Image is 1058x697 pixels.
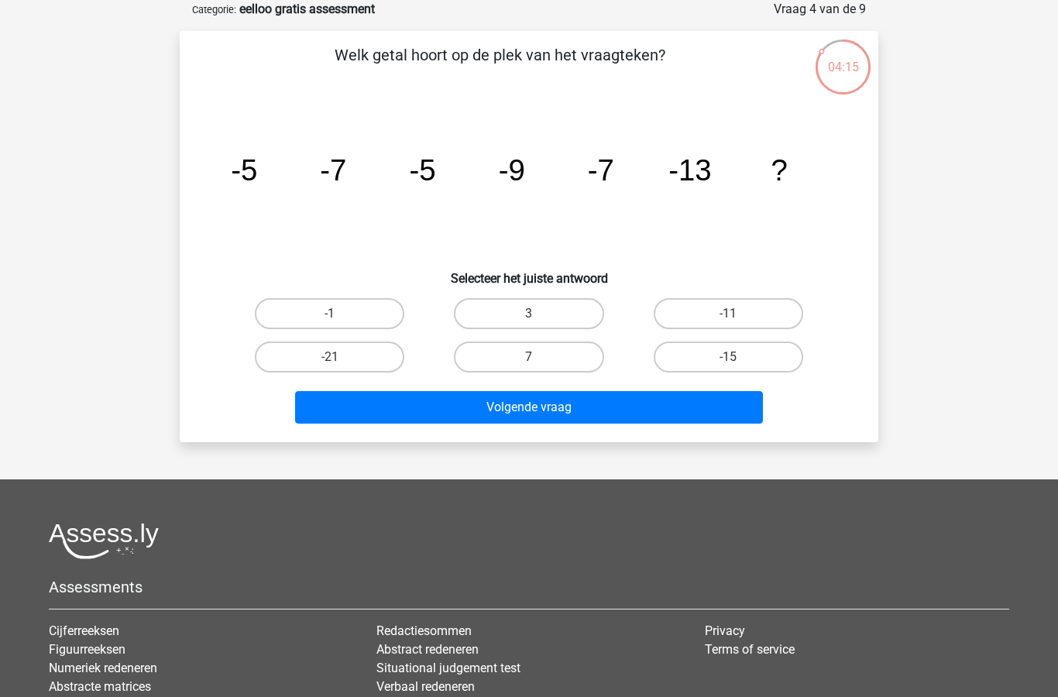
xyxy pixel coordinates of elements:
a: Numeriek redeneren [49,661,157,675]
label: -1 [255,298,404,329]
a: Terms of service [705,642,795,657]
a: Abstracte matrices [49,679,151,694]
h6: Selecteer het juiste antwoord [204,259,854,286]
a: Situational judgement test [376,661,520,675]
a: Abstract redeneren [376,642,479,657]
tspan: -13 [668,153,711,187]
a: Verbaal redeneren [376,679,475,694]
a: Redactiesommen [376,623,472,638]
tspan: -9 [499,153,525,187]
label: -11 [654,298,803,329]
button: Volgende vraag [295,391,764,424]
h5: Assessments [49,578,1009,596]
a: Privacy [705,623,745,638]
label: 7 [454,342,603,373]
tspan: -5 [409,153,435,187]
tspan: ? [771,153,787,187]
img: Assessly logo [49,523,159,559]
tspan: -7 [588,153,614,187]
strong: eelloo gratis assessment [239,2,375,16]
tspan: -7 [320,153,346,187]
div: 04:15 [814,38,872,77]
small: Categorie: [192,4,236,15]
label: -21 [255,342,404,373]
label: 3 [454,298,603,329]
a: Figuurreeksen [49,642,125,657]
label: -15 [654,342,803,373]
p: Welk getal hoort op de plek van het vraagteken? [204,43,795,90]
tspan: -5 [231,153,257,187]
a: Cijferreeksen [49,623,119,638]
